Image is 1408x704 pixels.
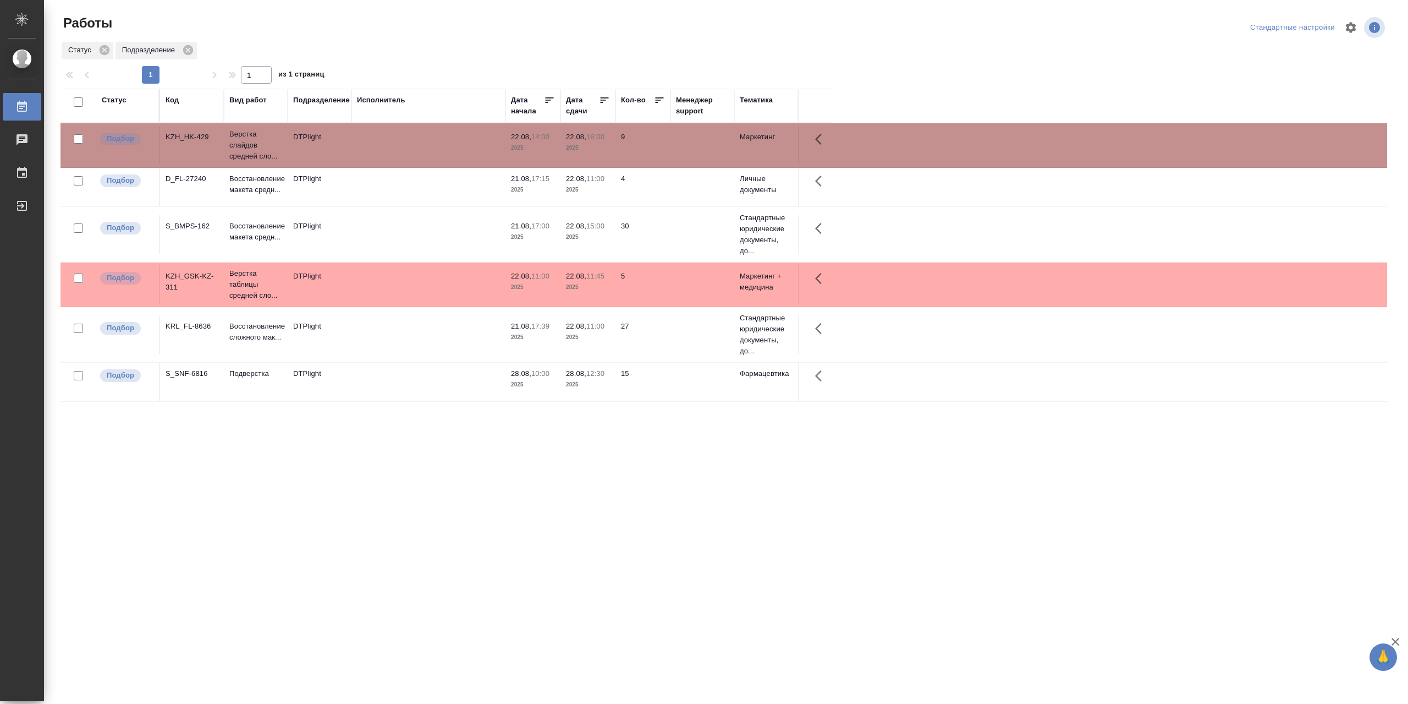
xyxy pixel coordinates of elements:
[511,369,531,378] p: 28.08,
[511,174,531,183] p: 21.08,
[586,174,604,183] p: 11:00
[511,232,555,243] p: 2025
[809,126,835,152] button: Здесь прячутся важные кнопки
[566,379,610,390] p: 2025
[1369,643,1397,671] button: 🙏
[1247,19,1338,36] div: split button
[511,379,555,390] p: 2025
[288,126,351,165] td: DTPlight
[68,45,95,56] p: Статус
[809,168,835,194] button: Здесь прячутся важные кнопки
[511,143,555,154] p: 2025
[586,222,604,230] p: 15:00
[61,14,112,32] span: Работы
[566,222,586,230] p: 22.08,
[99,173,153,188] div: Можно подбирать исполнителей
[615,363,670,401] td: 15
[102,95,127,106] div: Статус
[511,184,555,195] p: 2025
[566,282,610,293] p: 2025
[229,268,282,301] p: Верстка таблицы средней сло...
[511,272,531,280] p: 22.08,
[621,95,646,106] div: Кол-во
[166,321,218,332] div: KRL_FL-8636
[566,272,586,280] p: 22.08,
[229,129,282,162] p: Верстка слайдов средней сло...
[107,323,134,334] p: Подбор
[740,173,793,195] p: Личные документы
[740,132,793,143] p: Маркетинг
[586,272,604,280] p: 11:45
[99,132,153,146] div: Можно подбирать исполнителей
[676,95,729,117] div: Менеджер support
[166,132,218,143] div: KZH_HK-429
[740,368,793,379] p: Фармацевтика
[740,313,793,357] p: Стандартные юридические документы, до...
[511,95,544,117] div: Дата начала
[116,42,197,59] div: Подразделение
[531,222,549,230] p: 17:00
[229,368,282,379] p: Подверстка
[229,221,282,243] p: Восстановление макета средн...
[566,184,610,195] p: 2025
[531,174,549,183] p: 17:15
[357,95,405,106] div: Исполнитель
[229,173,282,195] p: Восстановление макета средн...
[288,168,351,206] td: DTPlight
[288,215,351,254] td: DTPlight
[531,133,549,141] p: 14:00
[809,315,835,342] button: Здесь прячутся важные кнопки
[740,271,793,293] p: Маркетинг + медицина
[566,232,610,243] p: 2025
[740,212,793,257] p: Стандартные юридические документы, до...
[107,222,134,233] p: Подбор
[229,95,267,106] div: Вид работ
[586,133,604,141] p: 16:00
[229,321,282,343] p: Восстановление сложного мак...
[586,322,604,330] p: 11:00
[566,143,610,154] p: 2025
[99,221,153,236] div: Можно подбирать исполнителей
[531,322,549,330] p: 17:39
[293,95,350,106] div: Подразделение
[166,173,218,184] div: D_FL-27240
[615,265,670,304] td: 5
[809,215,835,242] button: Здесь прячутся важные кнопки
[809,363,835,389] button: Здесь прячутся важные кнопки
[511,222,531,230] p: 21.08,
[566,322,586,330] p: 22.08,
[615,168,670,206] td: 4
[99,368,153,383] div: Можно подбирать исполнителей
[511,282,555,293] p: 2025
[166,271,218,293] div: KZH_GSK-KZ-311
[166,95,179,106] div: Код
[809,265,835,292] button: Здесь прячутся важные кнопки
[566,174,586,183] p: 22.08,
[511,332,555,343] p: 2025
[531,369,549,378] p: 10:00
[107,133,134,144] p: Подбор
[566,133,586,141] p: 22.08,
[288,315,351,354] td: DTPlight
[99,271,153,286] div: Можно подбирать исполнителей
[615,215,670,254] td: 30
[99,321,153,336] div: Можно подбирать исполнителей
[531,272,549,280] p: 11:00
[288,265,351,304] td: DTPlight
[615,315,670,354] td: 27
[107,272,134,283] p: Подбор
[740,95,773,106] div: Тематика
[278,68,324,84] span: из 1 страниц
[107,370,134,381] p: Подбор
[107,175,134,186] p: Подбор
[566,332,610,343] p: 2025
[166,368,218,379] div: S_SNF-6816
[288,363,351,401] td: DTPlight
[1374,646,1393,669] span: 🙏
[122,45,179,56] p: Подразделение
[62,42,113,59] div: Статус
[566,95,599,117] div: Дата сдачи
[586,369,604,378] p: 12:30
[166,221,218,232] div: S_BMPS-162
[615,126,670,165] td: 9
